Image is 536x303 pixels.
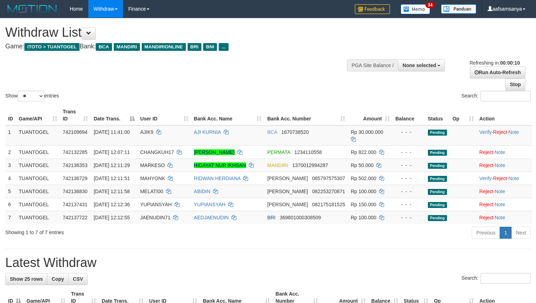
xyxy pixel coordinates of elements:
a: Stop [505,78,525,90]
a: AEDJAENUDIN [194,215,229,220]
input: Search: [481,273,531,284]
span: ... [219,43,228,51]
span: Copy 369801000308509 to clipboard [280,215,321,220]
span: Copy 085797575307 to clipboard [312,176,345,181]
td: TUANTOGEL [16,198,60,211]
a: Reject [479,162,494,168]
span: BRI [188,43,201,51]
span: AJIK9 [140,129,153,135]
h4: Game: Bank: [5,43,350,50]
span: [DATE] 11:41:00 [94,129,130,135]
a: 1 [500,227,512,239]
a: Reject [493,129,507,135]
span: Copy 1370012994287 to clipboard [292,162,328,168]
td: · [477,185,532,198]
span: Pending [428,176,447,182]
span: Rp 150.000 [351,202,376,207]
a: Note [495,189,505,194]
th: Bank Acc. Name: activate to sort column ascending [191,105,265,125]
span: Pending [428,163,447,169]
span: [DATE] 12:11:58 [94,189,130,194]
span: YUPIANSYAH [140,202,172,207]
a: Reject [479,149,494,155]
div: - - - [395,162,422,169]
span: MANDIRI [114,43,140,51]
span: CHANGKUH17 [140,149,174,155]
a: CSV [68,273,88,285]
span: Pending [428,150,447,156]
img: Feedback.jpg [355,4,390,14]
a: Verify [479,129,492,135]
span: BNI [203,43,217,51]
td: · [477,211,532,224]
th: Balance [393,105,425,125]
span: MAHYONK [140,176,165,181]
div: PGA Site Balance / [347,59,398,71]
td: · [477,198,532,211]
span: BRI [267,215,275,220]
a: Reject [479,189,494,194]
span: [PERSON_NAME] [267,202,308,207]
h1: Latest Withdraw [5,256,531,270]
label: Search: [461,273,531,284]
th: Action [477,105,532,125]
span: BCA [96,43,112,51]
span: Rp 502.000 [351,176,376,181]
strong: 00:00:10 [500,60,520,66]
th: Amount: activate to sort column ascending [348,105,393,125]
h1: Withdraw List [5,25,350,40]
span: Pending [428,202,447,208]
span: [DATE] 12:12:36 [94,202,130,207]
th: Trans ID: activate to sort column ascending [60,105,91,125]
span: ITOTO > TUANTOGEL [24,43,79,51]
a: Copy [47,273,69,285]
span: MARKESO [140,162,165,168]
span: [DATE] 12:12:55 [94,215,130,220]
span: Pending [428,130,447,136]
td: 6 [5,198,16,211]
span: 742136830 [63,189,88,194]
span: MANDIRIONLINE [142,43,186,51]
td: · · [477,172,532,185]
span: CSV [73,276,83,282]
span: MANDIRI [267,162,288,168]
label: Show entries [5,91,59,101]
span: MELATI00 [140,189,163,194]
a: Note [495,149,505,155]
span: Copy 1670738520 to clipboard [281,129,309,135]
th: ID [5,105,16,125]
span: [DATE] 12:11:29 [94,162,130,168]
span: Copy 082253270871 to clipboard [312,189,345,194]
a: HIDAYAT NUR IKHSAN [194,162,246,168]
span: [PERSON_NAME] [267,176,308,181]
img: Button%20Memo.svg [401,4,430,14]
input: Search: [481,91,531,101]
button: None selected [398,59,445,71]
div: - - - [395,129,422,136]
a: Show 25 rows [5,273,47,285]
th: Bank Acc. Number: activate to sort column ascending [264,105,348,125]
span: Pending [428,215,447,221]
div: - - - [395,149,422,156]
span: Pending [428,189,447,195]
span: 742136353 [63,162,88,168]
a: Note [508,129,519,135]
th: Op: activate to sort column ascending [450,105,477,125]
span: Copy 082175181525 to clipboard [312,202,345,207]
select: Showentries [18,91,44,101]
span: Refreshing in: [470,60,520,66]
label: Search: [461,91,531,101]
th: Date Trans.: activate to sort column descending [91,105,137,125]
span: Rp 100.000 [351,189,376,194]
span: Show 25 rows [10,276,43,282]
div: - - - [395,175,422,182]
td: TUANTOGEL [16,185,60,198]
td: · [477,145,532,159]
span: JAENUDIN71 [140,215,171,220]
td: TUANTOGEL [16,145,60,159]
a: AJI KURNIA [194,129,221,135]
div: - - - [395,214,422,221]
span: 34 [425,2,435,8]
td: 2 [5,145,16,159]
td: 4 [5,172,16,185]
